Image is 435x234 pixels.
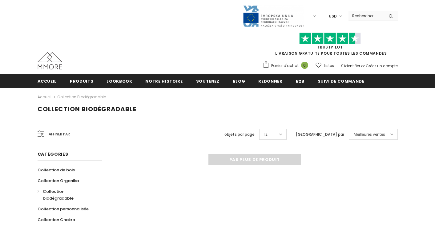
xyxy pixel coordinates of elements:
[264,131,268,138] span: 12
[38,204,89,214] a: Collection personnalisée
[38,151,68,157] span: Catégories
[324,63,334,69] span: Listes
[38,214,75,225] a: Collection Chakra
[107,74,132,88] a: Lookbook
[196,74,220,88] a: soutenez
[38,78,57,84] span: Accueil
[354,131,385,138] span: Meilleures ventes
[301,62,308,69] span: 0
[38,74,57,88] a: Accueil
[70,78,93,84] span: Produits
[366,63,398,68] a: Créez un compte
[38,167,75,173] span: Collection de bois
[258,74,282,88] a: Redonner
[38,52,62,69] img: Cas MMORE
[38,165,75,175] a: Collection de bois
[263,61,311,70] a: Panier d'achat 0
[38,178,79,184] span: Collection Organika
[329,13,337,19] span: USD
[341,63,360,68] a: S'identifier
[43,189,74,201] span: Collection biodégradable
[233,78,245,84] span: Blog
[224,131,255,138] label: objets par page
[316,60,334,71] a: Listes
[70,74,93,88] a: Produits
[196,78,220,84] span: soutenez
[317,45,343,50] a: TrustPilot
[318,74,365,88] a: Suivi de commande
[38,186,95,204] a: Collection biodégradable
[107,78,132,84] span: Lookbook
[38,105,136,113] span: Collection biodégradable
[145,78,183,84] span: Notre histoire
[57,94,106,99] a: Collection biodégradable
[318,78,365,84] span: Suivi de commande
[258,78,282,84] span: Redonner
[263,35,398,56] span: LIVRAISON GRATUITE POUR TOUTES LES COMMANDES
[299,33,361,45] img: Faites confiance aux étoiles pilotes
[243,13,304,18] a: Javni Razpis
[38,175,79,186] a: Collection Organika
[271,63,299,69] span: Panier d'achat
[296,78,304,84] span: B2B
[243,5,304,27] img: Javni Razpis
[361,63,365,68] span: or
[296,131,344,138] label: [GEOGRAPHIC_DATA] par
[233,74,245,88] a: Blog
[296,74,304,88] a: B2B
[145,74,183,88] a: Notre histoire
[348,11,384,20] input: Search Site
[38,93,51,101] a: Accueil
[49,131,70,138] span: Affiner par
[38,217,75,223] span: Collection Chakra
[38,206,89,212] span: Collection personnalisée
